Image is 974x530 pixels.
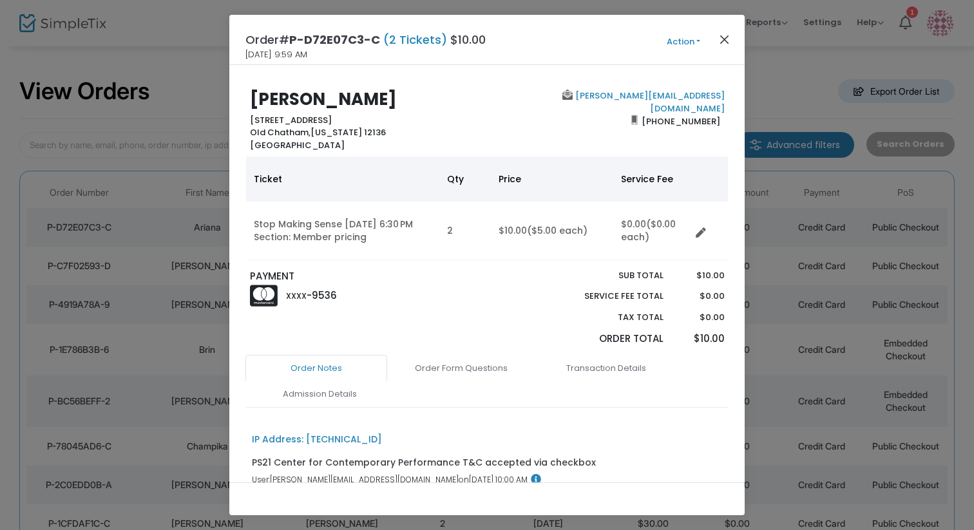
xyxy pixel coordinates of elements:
span: Old Chatham, [250,126,310,138]
button: Action [645,35,722,49]
td: $10.00 [491,202,613,260]
p: Service Fee Total [554,290,664,303]
a: [PERSON_NAME][EMAIL_ADDRESS][DOMAIN_NAME] [573,90,725,115]
th: Service Fee [613,156,691,202]
p: $0.00 [676,311,724,324]
a: Transaction Details [535,355,677,382]
p: Order Total [554,332,664,346]
div: Data table [246,156,728,260]
span: [DATE] 9:59 AM [245,48,307,61]
span: ($5.00 each) [527,224,587,237]
td: Stop Making Sense [DATE] 6:30 PM Section: Member pricing [246,202,439,260]
td: $0.00 [613,202,691,260]
a: Admission Details [249,381,390,408]
div: IP Address: [TECHNICAL_ID] [252,433,382,446]
th: Qty [439,156,491,202]
div: [PERSON_NAME][EMAIL_ADDRESS][DOMAIN_NAME] [DATE] 10:00 AM [252,474,723,486]
a: Order Form Questions [390,355,532,382]
span: P-D72E07C3-C [289,32,380,48]
span: XXXX [286,290,307,301]
b: [STREET_ADDRESS] [US_STATE] 12136 [GEOGRAPHIC_DATA] [250,114,386,151]
th: Ticket [246,156,439,202]
h4: Order# $10.00 [245,31,486,48]
p: $10.00 [676,269,724,282]
span: User: [252,474,270,485]
span: (2 Tickets) [380,32,450,48]
p: Sub total [554,269,664,282]
span: [PHONE_NUMBER] [638,111,725,131]
td: 2 [439,202,491,260]
p: PAYMENT [250,269,481,284]
th: Price [491,156,613,202]
div: PS21 Center for Contemporary Performance T&C accepted via checkbox [252,456,596,469]
span: on [459,474,469,485]
span: ($0.00 each) [621,218,676,243]
span: -9536 [307,289,337,302]
p: $0.00 [676,290,724,303]
a: Order Notes [245,355,387,382]
p: Tax Total [554,311,664,324]
button: Close [716,31,733,48]
b: [PERSON_NAME] [250,88,397,111]
p: $10.00 [676,332,724,346]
